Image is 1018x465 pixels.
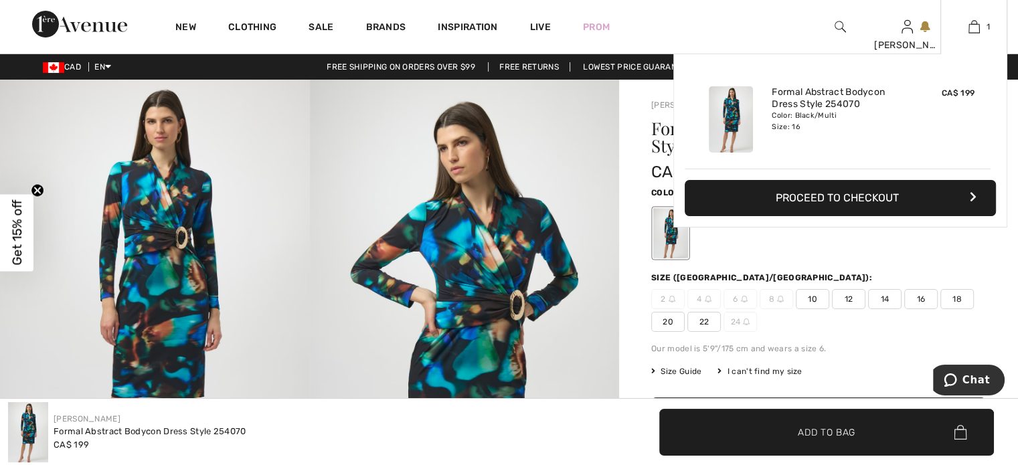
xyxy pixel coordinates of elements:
[651,100,718,110] a: [PERSON_NAME]
[54,414,120,424] a: [PERSON_NAME]
[796,289,829,309] span: 10
[669,296,675,302] img: ring-m.svg
[9,200,25,266] span: Get 15% off
[8,402,48,462] img: Formal Abstract Bodycon Dress Style 254070
[904,289,938,309] span: 16
[724,289,757,309] span: 6
[651,397,986,444] button: Add to Bag
[651,188,683,197] span: Color:
[316,62,486,72] a: Free shipping on orders over $99
[741,296,748,302] img: ring-m.svg
[968,19,980,35] img: My Bag
[175,21,196,35] a: New
[709,86,753,153] img: Formal Abstract Bodycon Dress Style 254070
[651,312,685,332] span: 20
[32,11,127,37] img: 1ère Avenue
[583,20,610,34] a: Prom
[366,21,406,35] a: Brands
[651,289,685,309] span: 2
[530,20,551,34] a: Live
[940,289,974,309] span: 18
[651,272,875,284] div: Size ([GEOGRAPHIC_DATA]/[GEOGRAPHIC_DATA]):
[94,62,111,72] span: EN
[659,409,994,456] button: Add to Bag
[651,120,930,155] h1: Formal Abstract Bodycon Dress Style 254070
[54,440,89,450] span: CA$ 199
[874,38,940,52] div: [PERSON_NAME]
[760,289,793,309] span: 8
[724,312,757,332] span: 24
[772,110,904,132] div: Color: Black/Multi Size: 16
[772,86,904,110] a: Formal Abstract Bodycon Dress Style 254070
[488,62,570,72] a: Free Returns
[43,62,86,72] span: CAD
[309,21,333,35] a: Sale
[798,425,855,439] span: Add to Bag
[43,62,64,73] img: Canadian Dollar
[438,21,497,35] span: Inspiration
[902,20,913,33] a: Sign In
[941,19,1007,35] a: 1
[685,180,996,216] button: Proceed to Checkout
[777,296,784,302] img: ring-m.svg
[228,21,276,35] a: Clothing
[651,365,701,377] span: Size Guide
[687,289,721,309] span: 4
[835,19,846,35] img: search the website
[717,365,802,377] div: I can't find my size
[933,365,1005,398] iframe: Opens a widget where you can chat to one of our agents
[31,183,44,197] button: Close teaser
[651,343,986,355] div: Our model is 5'9"/175 cm and wears a size 6.
[572,62,702,72] a: Lowest Price Guarantee
[705,296,711,302] img: ring-m.svg
[942,88,974,98] span: CA$ 199
[653,208,688,258] div: Black/Multi
[687,312,721,332] span: 22
[651,163,713,181] span: CA$ 199
[868,289,902,309] span: 14
[987,21,990,33] span: 1
[743,318,750,325] img: ring-m.svg
[54,425,246,438] div: Formal Abstract Bodycon Dress Style 254070
[902,19,913,35] img: My Info
[832,289,865,309] span: 12
[954,425,966,440] img: Bag.svg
